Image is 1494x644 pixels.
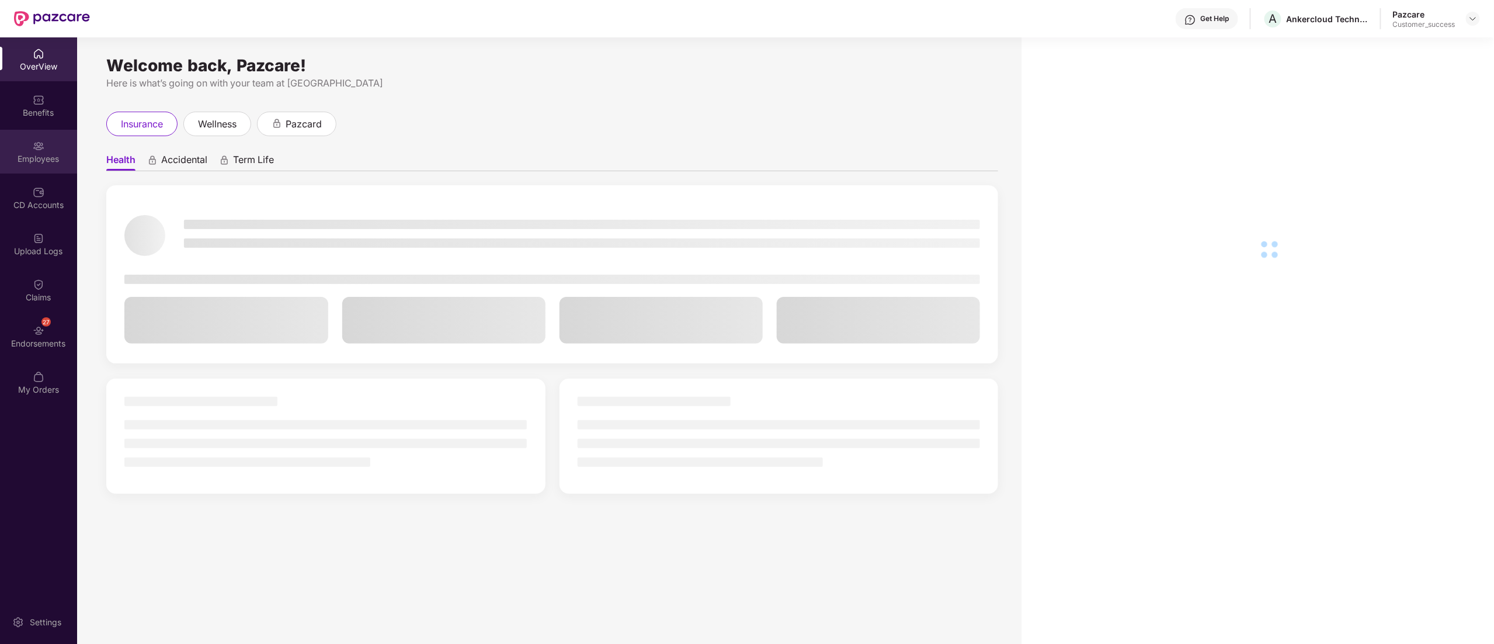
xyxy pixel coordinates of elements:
[33,94,44,106] img: svg+xml;base64,PHN2ZyBpZD0iQmVuZWZpdHMiIHhtbG5zPSJodHRwOi8vd3d3LnczLm9yZy8yMDAwL3N2ZyIgd2lkdGg9Ij...
[1269,12,1277,26] span: A
[12,617,24,628] img: svg+xml;base64,PHN2ZyBpZD0iU2V0dGluZy0yMHgyMCIgeG1sbnM9Imh0dHA6Ly93d3cudzMub3JnLzIwMDAvc3ZnIiB3aW...
[33,48,44,60] img: svg+xml;base64,PHN2ZyBpZD0iSG9tZSIgeG1sbnM9Imh0dHA6Ly93d3cudzMub3JnLzIwMDAvc3ZnIiB3aWR0aD0iMjAiIG...
[33,325,44,337] img: svg+xml;base64,PHN2ZyBpZD0iRW5kb3JzZW1lbnRzIiB4bWxucz0iaHR0cDovL3d3dy53My5vcmcvMjAwMC9zdmciIHdpZH...
[1468,14,1478,23] img: svg+xml;base64,PHN2ZyBpZD0iRHJvcGRvd24tMzJ4MzIiIHhtbG5zPSJodHRwOi8vd3d3LnczLm9yZy8yMDAwL3N2ZyIgd2...
[106,76,998,91] div: Here is what’s going on with your team at [GEOGRAPHIC_DATA]
[233,154,274,171] span: Term Life
[1201,14,1229,23] div: Get Help
[41,317,51,327] div: 27
[1393,9,1455,20] div: Pazcare
[147,155,158,165] div: animation
[1184,14,1196,26] img: svg+xml;base64,PHN2ZyBpZD0iSGVscC0zMngzMiIgeG1sbnM9Imh0dHA6Ly93d3cudzMub3JnLzIwMDAvc3ZnIiB3aWR0aD...
[33,186,44,198] img: svg+xml;base64,PHN2ZyBpZD0iQ0RfQWNjb3VudHMiIGRhdGEtbmFtZT0iQ0QgQWNjb3VudHMiIHhtbG5zPSJodHRwOi8vd3...
[1393,20,1455,29] div: Customer_success
[272,118,282,129] div: animation
[106,154,135,171] span: Health
[161,154,207,171] span: Accidental
[121,117,163,131] span: insurance
[286,117,322,131] span: pazcard
[26,617,65,628] div: Settings
[14,11,90,26] img: New Pazcare Logo
[198,117,237,131] span: wellness
[1287,13,1368,25] div: Ankercloud Technologies Private Limited
[33,233,44,244] img: svg+xml;base64,PHN2ZyBpZD0iVXBsb2FkX0xvZ3MiIGRhdGEtbmFtZT0iVXBsb2FkIExvZ3MiIHhtbG5zPSJodHRwOi8vd3...
[33,140,44,152] img: svg+xml;base64,PHN2ZyBpZD0iRW1wbG95ZWVzIiB4bWxucz0iaHR0cDovL3d3dy53My5vcmcvMjAwMC9zdmciIHdpZHRoPS...
[33,279,44,290] img: svg+xml;base64,PHN2ZyBpZD0iQ2xhaW0iIHhtbG5zPSJodHRwOi8vd3d3LnczLm9yZy8yMDAwL3N2ZyIgd2lkdGg9IjIwIi...
[106,61,998,70] div: Welcome back, Pazcare!
[219,155,230,165] div: animation
[33,371,44,383] img: svg+xml;base64,PHN2ZyBpZD0iTXlfT3JkZXJzIiBkYXRhLW5hbWU9Ik15IE9yZGVycyIgeG1sbnM9Imh0dHA6Ly93d3cudz...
